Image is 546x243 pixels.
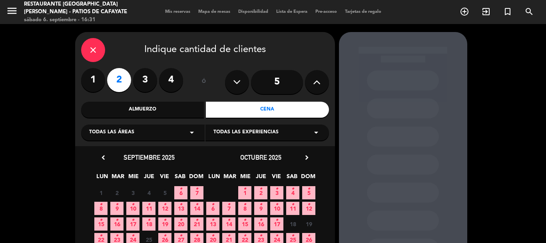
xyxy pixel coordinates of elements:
span: 6 [174,186,187,199]
span: 1 [238,186,251,199]
i: • [163,229,166,242]
i: • [307,183,310,195]
i: chevron_left [99,153,108,162]
span: Tarjetas de regalo [341,10,385,14]
label: 3 [133,68,157,92]
i: search [524,7,534,16]
span: 15 [94,217,108,231]
span: SAB [173,172,187,185]
i: • [179,183,182,195]
span: VIE [158,172,171,185]
span: 16 [254,217,267,231]
span: 4 [142,186,155,199]
i: • [195,183,198,195]
span: 11 [286,202,299,215]
label: 1 [81,68,105,92]
i: • [291,183,294,195]
div: Almuerzo [81,102,204,118]
div: Restaurante [GEOGRAPHIC_DATA][PERSON_NAME] - Patios de Cafayate [24,0,131,16]
span: 14 [222,217,235,231]
i: menu [6,5,18,17]
span: MAR [223,172,236,185]
span: 13 [206,217,219,231]
i: • [179,198,182,211]
i: • [275,214,278,227]
span: 3 [270,186,283,199]
i: • [132,198,134,211]
span: 17 [270,217,283,231]
span: 12 [302,202,315,215]
i: • [211,198,214,211]
i: • [243,183,246,195]
i: arrow_drop_down [311,128,321,137]
span: LUN [96,172,109,185]
span: 8 [238,202,251,215]
span: Todas las áreas [89,129,134,137]
i: close [88,45,98,55]
i: • [195,229,198,242]
span: 11 [142,202,155,215]
span: Lista de Espera [272,10,311,14]
span: VIE [270,172,283,185]
span: 16 [110,217,124,231]
i: • [163,214,166,227]
span: 6 [206,202,219,215]
i: • [211,229,214,242]
i: • [132,229,134,242]
div: ó [191,68,217,96]
label: 2 [107,68,131,92]
i: • [163,198,166,211]
i: • [195,198,198,211]
i: • [179,214,182,227]
i: • [259,183,262,195]
span: MIE [127,172,140,185]
i: • [275,198,278,211]
i: • [116,198,118,211]
span: 21 [190,217,203,231]
span: 20 [174,217,187,231]
i: add_circle_outline [460,7,469,16]
span: MAR [111,172,124,185]
span: 5 [302,186,315,199]
i: chevron_right [303,153,311,162]
i: • [307,229,310,242]
span: LUN [207,172,221,185]
span: octubre 2025 [240,153,281,161]
span: 14 [190,202,203,215]
i: • [259,214,262,227]
span: 3 [126,186,139,199]
span: SAB [285,172,299,185]
div: sábado 6. septiembre - 16:31 [24,16,131,24]
span: 7 [222,202,235,215]
i: • [243,214,246,227]
span: 19 [302,217,315,231]
span: Todas las experiencias [213,129,279,137]
i: turned_in_not [503,7,512,16]
span: 15 [238,217,251,231]
i: • [116,229,118,242]
i: • [291,198,294,211]
span: Mapa de mesas [194,10,234,14]
span: Pre-acceso [311,10,341,14]
i: • [275,183,278,195]
span: 18 [286,217,299,231]
i: • [195,214,198,227]
span: Disponibilidad [234,10,272,14]
i: • [243,198,246,211]
span: 2 [110,186,124,199]
i: • [100,198,102,211]
span: 8 [94,202,108,215]
button: menu [6,5,18,20]
span: JUE [254,172,267,185]
span: DOM [189,172,202,185]
i: • [307,198,310,211]
i: • [116,214,118,227]
i: • [147,198,150,211]
i: • [259,229,262,242]
span: 17 [126,217,139,231]
span: Mis reservas [161,10,194,14]
i: arrow_drop_down [187,128,197,137]
span: 7 [190,186,203,199]
div: Cena [206,102,329,118]
i: • [227,198,230,211]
